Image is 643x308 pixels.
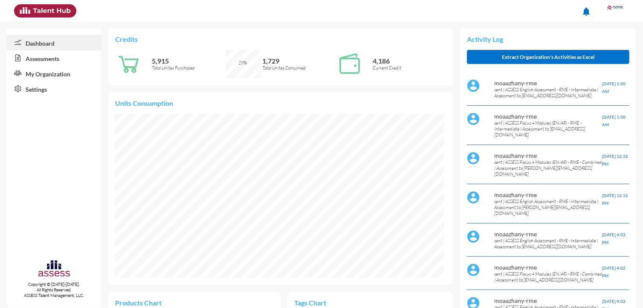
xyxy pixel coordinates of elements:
p: 1,729 [262,57,336,65]
p: sent ( ASSESS Focus 4 Modules (EN/AR) - RME - Combined ) Assessment to [PERSON_NAME][EMAIL_ADDRES... [494,159,602,177]
p: Units Consumption [115,99,446,107]
p: Current Credit [373,65,447,71]
img: default%20profile%20image.svg [467,152,480,165]
a: Assessments [7,50,101,66]
p: Activity Log [467,35,629,43]
span: [DATE] 4:03 PM [602,232,626,245]
span: [DATE] 1:00 AM [602,81,626,94]
p: Tags Chart [295,299,371,307]
p: sent ( ASSESS Focus 4 Modules (EN/AR) - RME - Combined ) Assessment to [EMAIL_ADDRESS][DOMAIN_NAME] [494,271,602,283]
p: moaazhany-rme [494,230,602,238]
p: Copyright © [DATE]-[DATE]. All Rights Reserved. ASSESS Talent Management, LLC. [7,282,101,298]
p: Credits [115,35,446,43]
p: moaazhany-rme [494,113,602,120]
img: default%20profile%20image.svg [467,230,480,243]
p: sent ( ASSESS English Assessment - RME - Intermediate ) Assessment to [EMAIL_ADDRESS][DOMAIN_NAME] [494,238,602,250]
img: default%20profile%20image.svg [467,264,480,276]
img: default%20profile%20image.svg [467,113,480,125]
p: 4,186 [373,57,447,65]
span: [DATE] 1:00 AM [602,114,626,127]
span: [DATE] 12:32 PM [602,154,629,166]
p: moaazhany-rme [494,297,602,304]
button: Extract Organization's Activities as Excel [467,50,629,64]
p: Total Unites Purchased [152,65,226,71]
img: default%20profile%20image.svg [467,191,480,204]
p: sent ( ASSESS English Assessment - RME - Intermediate ) Assessment to [PERSON_NAME][EMAIL_ADDRESS... [494,198,602,216]
mat-icon: notifications [582,6,592,17]
img: assesscompany-logo.png [38,259,71,280]
span: [DATE] 4:02 PM [602,265,626,278]
p: Total Unites Consumed [262,65,336,71]
a: Dashboard [7,35,101,50]
a: My Organization [7,66,101,81]
p: sent ( ASSESS Focus 4 Modules (EN/AR) - RME - Intermediate ) Assessment to [EMAIL_ADDRESS][DOMAIN... [494,120,602,138]
p: moaazhany-rme [494,191,602,198]
p: moaazhany-rme [494,152,602,159]
p: 5,915 [152,57,226,65]
img: default%20profile%20image.svg [467,79,480,92]
p: moaazhany-rme [494,79,602,87]
p: moaazhany-rme [494,264,602,271]
a: Settings [7,81,101,96]
span: [DATE] 12:32 PM [602,193,629,206]
p: Products Chart [115,299,194,307]
p: sent ( ASSESS English Assessment - RME - Intermediate ) Assessment to [EMAIL_ADDRESS][DOMAIN_NAME] [494,87,602,99]
span: 29% [238,60,247,66]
